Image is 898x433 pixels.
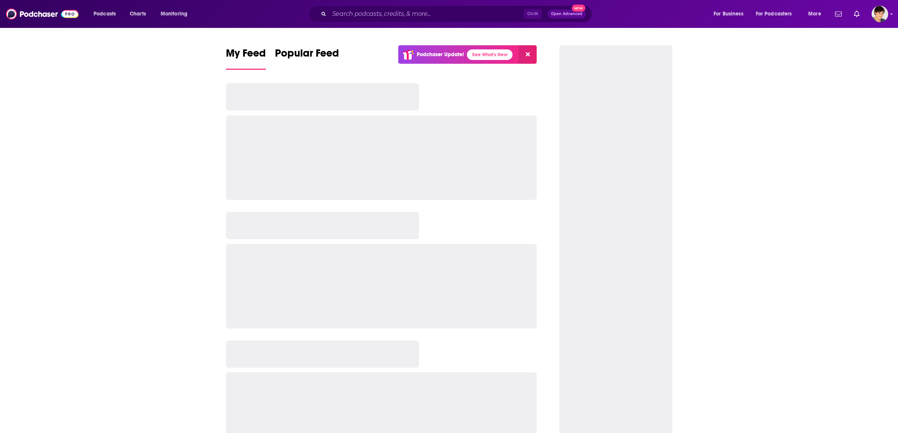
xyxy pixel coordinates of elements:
span: For Podcasters [756,9,792,19]
img: Podchaser - Follow, Share and Rate Podcasts [6,7,78,21]
input: Search podcasts, credits, & more... [329,8,524,20]
button: open menu [803,8,830,20]
span: Podcasts [94,9,116,19]
a: Show notifications dropdown [832,8,845,20]
span: New [572,5,585,12]
button: open menu [708,8,753,20]
a: Popular Feed [275,47,339,70]
span: More [808,9,821,19]
a: My Feed [226,47,266,70]
button: Open AdvancedNew [548,9,586,18]
span: Popular Feed [275,47,339,64]
span: Open Advanced [551,12,582,16]
a: See What's New [467,49,513,60]
span: Charts [130,9,146,19]
button: Show profile menu [872,6,888,22]
span: Monitoring [161,9,187,19]
button: open menu [751,8,803,20]
a: Charts [125,8,150,20]
div: Search podcasts, credits, & more... [316,5,599,23]
button: open menu [155,8,197,20]
a: Show notifications dropdown [851,8,863,20]
span: Logged in as bethwouldknow [872,6,888,22]
button: open menu [88,8,126,20]
span: Ctrl K [524,9,542,19]
span: My Feed [226,47,266,64]
span: For Business [714,9,743,19]
img: User Profile [872,6,888,22]
p: Podchaser Update! [417,51,464,58]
